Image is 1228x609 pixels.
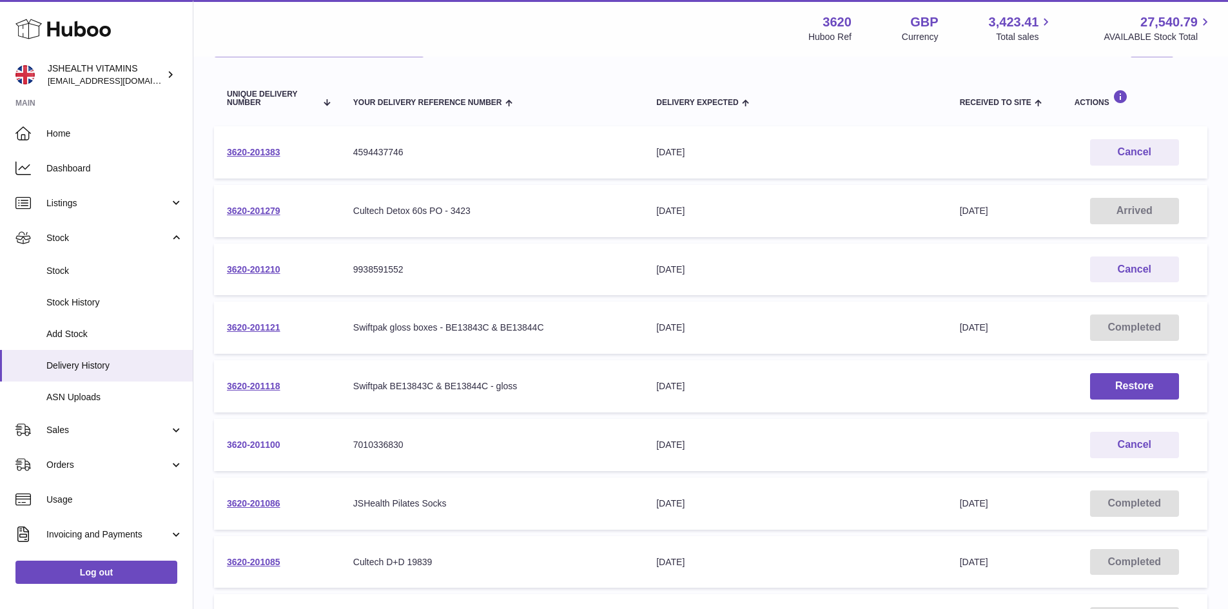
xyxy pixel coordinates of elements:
[960,498,988,508] span: [DATE]
[1075,90,1194,107] div: Actions
[656,498,933,510] div: [DATE]
[46,459,170,471] span: Orders
[1090,373,1179,400] button: Restore
[46,424,170,436] span: Sales
[46,197,170,209] span: Listings
[48,63,164,87] div: JSHEALTH VITAMINS
[227,557,280,567] a: 3620-201085
[353,146,630,159] div: 4594437746
[1090,432,1179,458] button: Cancel
[227,498,280,508] a: 3620-201086
[808,31,852,43] div: Huboo Ref
[353,556,630,568] div: Cultech D+D 19839
[1090,139,1179,166] button: Cancel
[15,65,35,84] img: internalAdmin-3620@internal.huboo.com
[46,296,183,309] span: Stock History
[46,232,170,244] span: Stock
[656,322,933,334] div: [DATE]
[656,556,933,568] div: [DATE]
[989,14,1054,43] a: 3,423.41 Total sales
[353,264,630,276] div: 9938591552
[353,439,630,451] div: 7010336830
[353,380,630,392] div: Swiftpak BE13843C & BE13844C - gloss
[46,128,183,140] span: Home
[48,75,190,86] span: [EMAIL_ADDRESS][DOMAIN_NAME]
[227,440,280,450] a: 3620-201100
[15,561,177,584] a: Log out
[1104,14,1213,43] a: 27,540.79 AVAILABLE Stock Total
[996,31,1053,43] span: Total sales
[656,264,933,276] div: [DATE]
[910,14,938,31] strong: GBP
[656,146,933,159] div: [DATE]
[1104,31,1213,43] span: AVAILABLE Stock Total
[46,162,183,175] span: Dashboard
[656,99,738,107] span: Delivery Expected
[353,205,630,217] div: Cultech Detox 60s PO - 3423
[227,264,280,275] a: 3620-201210
[989,14,1039,31] span: 3,423.41
[227,90,316,107] span: Unique Delivery Number
[227,147,280,157] a: 3620-201383
[353,498,630,510] div: JSHealth Pilates Socks
[960,206,988,216] span: [DATE]
[1140,14,1198,31] span: 27,540.79
[656,205,933,217] div: [DATE]
[902,31,939,43] div: Currency
[46,528,170,541] span: Invoicing and Payments
[353,99,502,107] span: Your Delivery Reference Number
[46,391,183,403] span: ASN Uploads
[46,328,183,340] span: Add Stock
[1090,256,1179,283] button: Cancel
[46,494,183,506] span: Usage
[960,557,988,567] span: [DATE]
[227,381,280,391] a: 3620-201118
[353,322,630,334] div: Swiftpak gloss boxes - BE13843C & BE13844C
[227,206,280,216] a: 3620-201279
[46,265,183,277] span: Stock
[227,322,280,333] a: 3620-201121
[46,360,183,372] span: Delivery History
[656,380,933,392] div: [DATE]
[960,99,1031,107] span: Received to Site
[823,14,852,31] strong: 3620
[960,322,988,333] span: [DATE]
[656,439,933,451] div: [DATE]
